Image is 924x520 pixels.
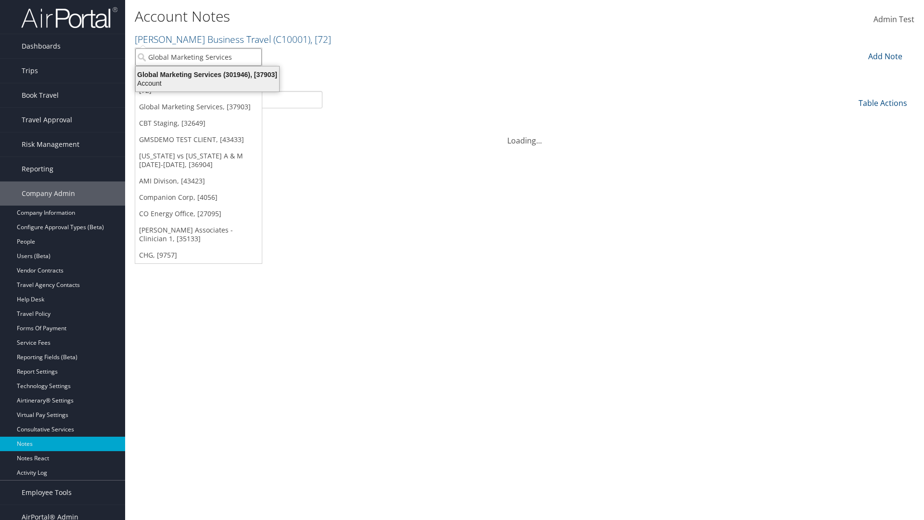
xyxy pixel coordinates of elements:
span: ( C10001 ) [273,33,310,46]
span: Company Admin [22,182,75,206]
span: , [ 72 ] [310,33,331,46]
a: [PERSON_NAME] Associates - Clinician 1, [35133] [135,222,262,247]
span: Risk Management [22,132,79,156]
span: Admin Test [873,14,914,25]
span: Book Travel [22,83,59,107]
a: Companion Corp, [4056] [135,189,262,206]
a: [US_STATE] vs [US_STATE] A & M [DATE]-[DATE], [36904] [135,148,262,173]
div: Account [130,79,285,88]
span: Reporting [22,157,53,181]
a: Admin Test [873,5,914,35]
div: Global Marketing Services (301946), [37903] [130,70,285,79]
a: Table Actions [859,98,907,108]
img: airportal-logo.png [21,6,117,29]
span: Dashboards [22,34,61,58]
h1: Account Notes [135,6,654,26]
span: Travel Approval [22,108,72,132]
a: [PERSON_NAME] Business Travel [135,33,331,46]
a: AMI Divison, [43423] [135,173,262,189]
a: GMSDEMO TEST CLIENT, [43433] [135,131,262,148]
span: Trips [22,59,38,83]
div: Loading... [135,123,914,146]
input: Search Accounts [135,48,262,66]
span: Employee Tools [22,481,72,505]
a: CBT Staging, [32649] [135,115,262,131]
div: Add Note [861,51,907,62]
a: CO Energy Office, [27095] [135,206,262,222]
a: CHG, [9757] [135,247,262,263]
a: Global Marketing Services, [37903] [135,99,262,115]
